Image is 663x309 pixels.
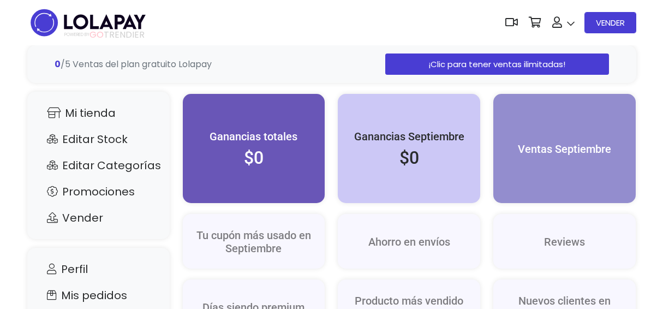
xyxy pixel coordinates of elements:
a: Perfil [38,259,159,280]
h5: Reviews [504,235,625,248]
a: Mi tienda [38,103,159,123]
h5: Ahorro en envíos [349,235,469,248]
h5: Ganancias totales [194,130,314,143]
span: GO [89,28,104,41]
h5: Tu cupón más usado en Septiembre [194,229,314,255]
a: Editar Stock [38,129,159,150]
a: Promociones [38,181,159,202]
a: Editar Categorías [38,155,159,176]
h5: Ventas Septiembre [504,142,625,156]
strong: 0 [55,58,61,70]
img: logo [27,5,149,40]
a: VENDER [584,12,636,33]
a: Vender [38,207,159,228]
span: TRENDIER [64,30,145,40]
h5: Ganancias Septiembre [349,130,469,143]
a: ¡Clic para tener ventas ilimitadas! [385,54,608,75]
a: Mis pedidos [38,285,159,306]
span: POWERED BY [64,32,89,38]
span: /5 Ventas del plan gratuito Lolapay [55,58,212,70]
h2: $0 [194,147,314,168]
h2: $0 [349,147,469,168]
